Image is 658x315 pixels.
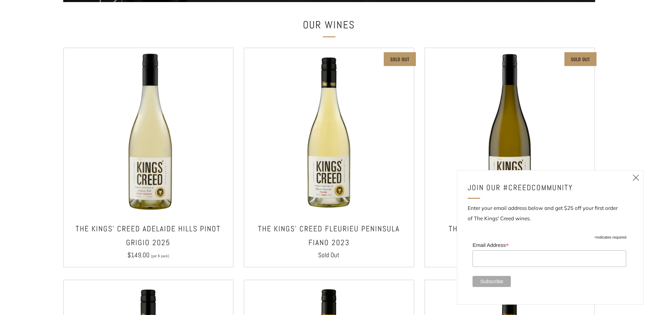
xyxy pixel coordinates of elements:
span: (per 6 pack) [151,254,169,258]
h4: JOIN OUR #CREEDCOMMUNITY [468,181,624,195]
a: The Kings' Creed Adelaide Hills Chardonnay 2022 Sold Out [425,222,594,258]
div: indicates required [473,233,626,240]
h3: The Kings' Creed Adelaide Hills Chardonnay 2022 [428,222,591,249]
a: THE KINGS' CREED ADELAIDE HILLS PINOT GRIGIO 2025 $149.00 (per 6 pack) [64,222,233,258]
h3: The Kings' Creed Fleurieu Peninsula Fiano 2023 [248,222,410,249]
label: Email Address [473,240,626,250]
span: Sold Out [318,251,340,259]
input: Subscribe [473,276,511,287]
p: Sold Out [390,55,409,64]
p: Enter your email address below and get $25 off your first order of The Kings' Creed wines. [468,203,633,224]
a: The Kings' Creed Fleurieu Peninsula Fiano 2023 Sold Out [244,222,414,258]
h3: THE KINGS' CREED ADELAIDE HILLS PINOT GRIGIO 2025 [67,222,230,249]
h2: Our Wines [215,17,443,33]
span: $149.00 [127,251,150,259]
p: Sold Out [571,55,590,64]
